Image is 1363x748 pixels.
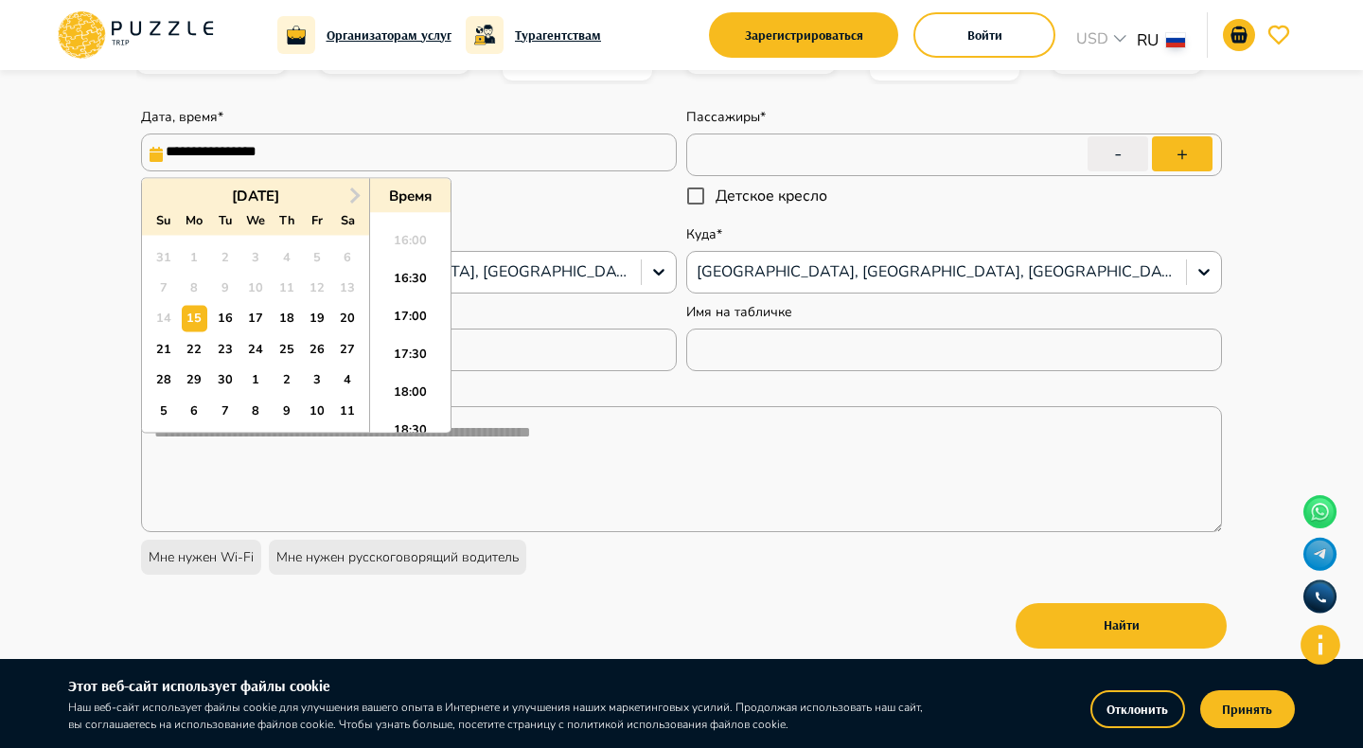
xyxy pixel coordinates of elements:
li: 18:00 [370,380,451,418]
button: Принять [1200,690,1295,728]
button: signup [709,12,898,58]
div: Choose Tuesday, September 23rd, 2025 [212,336,238,362]
div: Not available Monday, September 8th, 2025 [182,276,207,301]
div: Su [150,207,176,233]
div: Mo [182,207,207,233]
div: Choose Saturday, October 4th, 2025 [335,367,361,393]
div: Choose Friday, October 3rd, 2025 [304,367,329,393]
li: 17:00 [370,304,451,342]
label: Дата, время* [141,108,223,126]
div: Not available Wednesday, September 10th, 2025 [242,276,268,301]
p: RU [1137,28,1159,53]
div: Choose Wednesday, September 24th, 2025 [242,336,268,362]
div: Choose Wednesday, October 8th, 2025 [242,398,268,423]
div: Choose Thursday, September 25th, 2025 [274,336,299,362]
div: Choose Saturday, October 11th, 2025 [335,398,361,423]
div: Tu [212,207,238,233]
div: Not available Friday, September 12th, 2025 [304,276,329,301]
div: Choose Sunday, September 21st, 2025 [150,336,176,362]
li: 18:30 [370,418,451,455]
div: Choose Friday, October 10th, 2025 [304,398,329,423]
div: Choose Monday, September 22nd, 2025 [182,336,207,362]
button: - [1088,136,1148,171]
button: go-to-basket-submit-button [1223,19,1255,51]
div: Choose Friday, September 26th, 2025 [304,336,329,362]
div: Not available Friday, September 5th, 2025 [304,244,329,270]
span: Детское кресло [716,185,827,207]
div: Fr [304,207,329,233]
label: Куда* [686,225,722,243]
div: USD [1071,27,1137,55]
div: Not available Tuesday, September 9th, 2025 [212,276,238,301]
button: go-to-wishlist-submit-button [1263,19,1295,51]
div: Not available Wednesday, September 3rd, 2025 [242,244,268,270]
div: Choose Tuesday, September 16th, 2025 [212,306,238,331]
a: Турагентствам [515,25,601,45]
p: Мне нужен Wi-Fi [149,547,254,567]
div: Choose Wednesday, September 17th, 2025 [242,306,268,331]
div: Not available Monday, September 1st, 2025 [182,244,207,270]
div: Choose Monday, September 29th, 2025 [182,367,207,393]
button: + [1152,136,1213,171]
div: Not available Saturday, September 6th, 2025 [335,244,361,270]
div: Choose Monday, October 6th, 2025 [182,398,207,423]
p: Мне нужен русскоговорящий водитель [276,547,519,567]
div: [DATE] [142,187,369,205]
div: Not available Saturday, September 13th, 2025 [335,276,361,301]
div: Choose Thursday, October 2nd, 2025 [274,367,299,393]
div: We [242,207,268,233]
img: lang [1166,33,1185,47]
div: Sa [335,207,361,233]
div: Not available Tuesday, September 2nd, 2025 [212,244,238,270]
div: Choose Friday, September 19th, 2025 [304,306,329,331]
div: Choose Saturday, September 27th, 2025 [335,336,361,362]
li: 17:30 [370,342,451,380]
div: Choose Thursday, September 18th, 2025 [274,306,299,331]
div: Th [274,207,299,233]
div: Choose Tuesday, September 30th, 2025 [212,367,238,393]
button: Отклонить [1090,690,1185,728]
div: textarea [141,406,1222,532]
div: Choose Monday, September 15th, 2025 [182,306,207,331]
div: Choose Wednesday, October 1st, 2025 [242,367,268,393]
li: 16:30 [370,266,451,304]
div: Choose Tuesday, October 7th, 2025 [212,398,238,423]
div: Not available Sunday, August 31st, 2025 [150,244,176,270]
button: login [913,12,1055,58]
label: Пассажиры* [686,108,766,126]
button: Найти [1016,603,1227,649]
h6: Этот веб-сайт использует файлы cookie [68,674,927,699]
div: Not available Thursday, September 4th, 2025 [274,244,299,270]
div: Choose Thursday, October 9th, 2025 [274,398,299,423]
div: Choose Saturday, September 20th, 2025 [335,306,361,331]
p: Наш веб-сайт использует файлы cookie для улучшения вашего опыта в Интернете и улучшения наших мар... [68,699,927,733]
div: month 2025-09 [148,241,363,426]
a: Организаторам услуг [327,25,451,45]
button: Next Month [340,181,370,211]
label: Имя на табличке [686,303,792,321]
div: Время [375,187,446,205]
li: 16:00 [370,228,451,266]
div: Choose Sunday, October 5th, 2025 [150,398,176,423]
div: Not available Sunday, September 7th, 2025 [150,276,176,301]
div: Not available Thursday, September 11th, 2025 [274,276,299,301]
div: Not available Sunday, September 14th, 2025 [150,306,176,331]
div: Choose Sunday, September 28th, 2025 [150,367,176,393]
